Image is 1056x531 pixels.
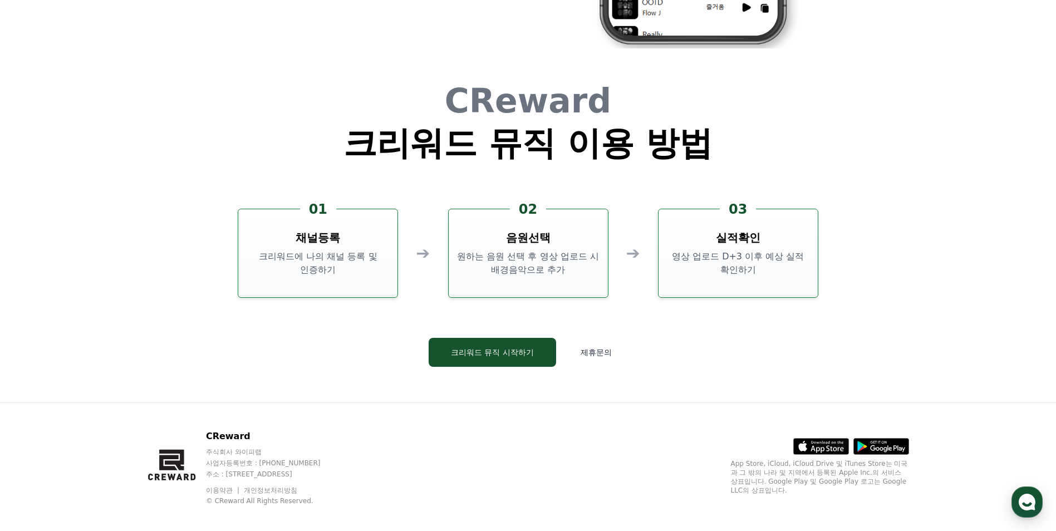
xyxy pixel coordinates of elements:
[73,353,144,381] a: 대화
[172,370,185,378] span: 설정
[453,250,603,277] p: 원하는 음원 선택 후 영상 업로드 시 배경음악으로 추가
[343,126,713,160] h1: 크리워드 뮤직 이용 방법
[416,243,430,263] div: ➔
[35,370,42,378] span: 홈
[206,459,342,468] p: 사업자등록번호 : [PHONE_NUMBER]
[663,250,813,277] p: 영상 업로드 D+3 이후 예상 실적 확인하기
[206,496,342,505] p: © CReward All Rights Reserved.
[206,430,342,443] p: CReward
[510,200,546,218] div: 02
[3,353,73,381] a: 홈
[720,200,756,218] div: 03
[429,338,556,367] button: 크리워드 뮤직 시작하기
[626,243,640,263] div: ➔
[206,470,342,479] p: 주소 : [STREET_ADDRESS]
[565,338,627,367] button: 제휴문의
[102,370,115,379] span: 대화
[296,230,340,245] h3: 채널등록
[506,230,551,245] h3: 음원선택
[243,250,393,277] p: 크리워드에 나의 채널 등록 및 인증하기
[716,230,760,245] h3: 실적확인
[731,459,909,495] p: App Store, iCloud, iCloud Drive 및 iTunes Store는 미국과 그 밖의 나라 및 지역에서 등록된 Apple Inc.의 서비스 상표입니다. Goo...
[206,448,342,456] p: 주식회사 와이피랩
[300,200,336,218] div: 01
[206,486,241,494] a: 이용약관
[144,353,214,381] a: 설정
[343,84,713,117] h1: CReward
[244,486,297,494] a: 개인정보처리방침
